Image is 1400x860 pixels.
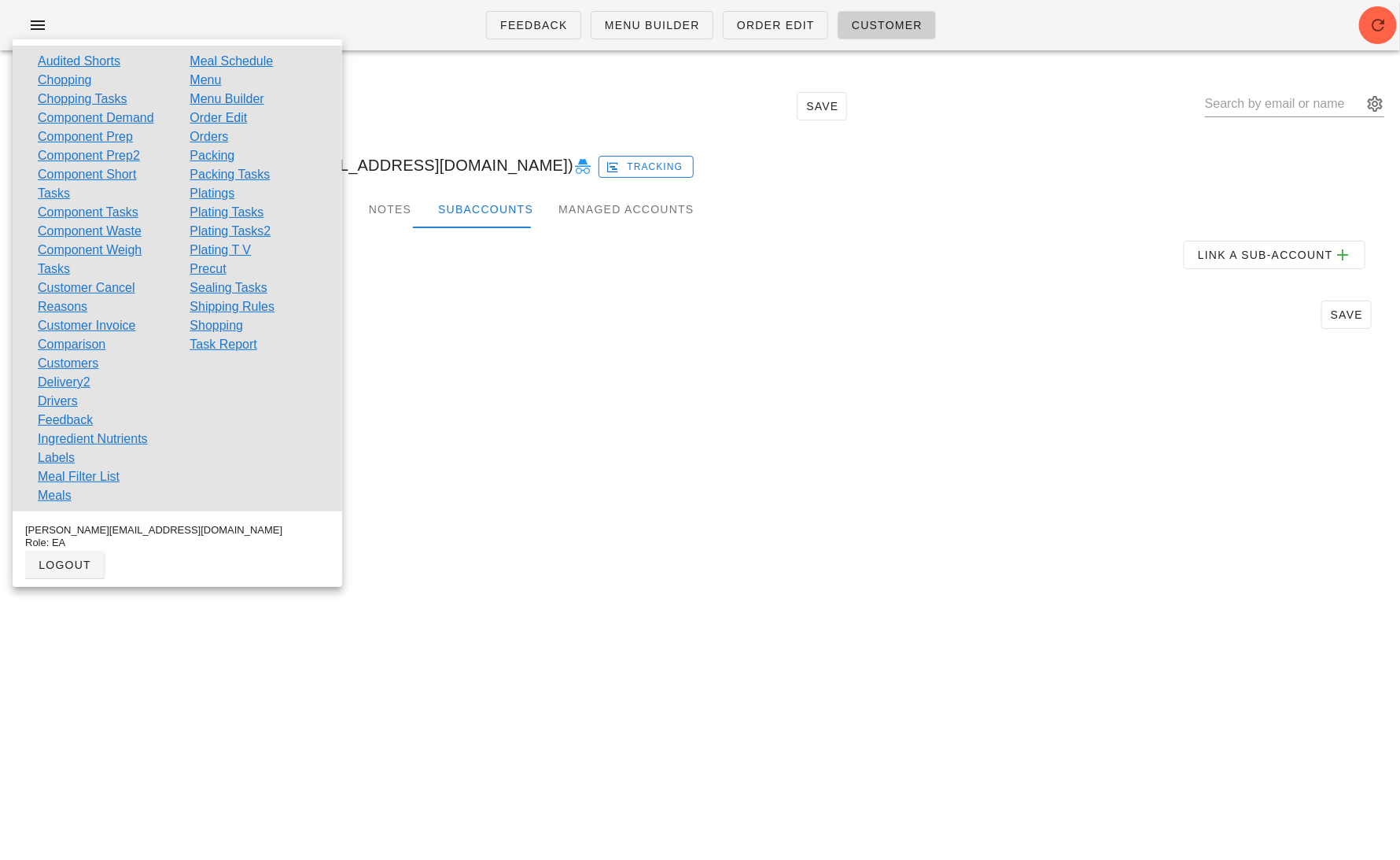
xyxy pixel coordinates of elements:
a: Customer [838,11,936,39]
span: Customer [851,19,923,31]
a: Component Short Tasks [38,165,164,203]
a: Feedback [486,11,581,39]
a: Drivers [38,392,78,411]
span: Save [804,100,840,113]
a: Sealing Tasks [190,279,267,297]
a: Meal Filter List [38,467,120,486]
span: logout [38,559,91,571]
button: Link a sub-account [1184,241,1365,269]
a: Order Edit [723,11,828,39]
a: Shipping Rules [190,297,274,316]
span: Link a sub-account [1197,245,1352,264]
a: Platings [190,184,234,203]
a: Component Prep [38,127,133,146]
div: Subaccounts [426,190,546,228]
a: Labels [38,448,75,467]
a: Customers [38,354,98,373]
button: logout [25,551,104,579]
input: Search by email or name [1205,91,1362,116]
a: Precut [190,260,226,279]
a: Component Prep2 [38,146,140,165]
span: Save [1328,308,1365,321]
a: Menu [190,71,221,90]
a: Plating T V [190,241,251,260]
span: Menu Builder [604,19,700,31]
a: Packing Tasks [190,165,270,184]
a: Packing [190,146,234,165]
span: Feedback [499,19,568,31]
a: Component Waste [38,222,142,241]
div: [PERSON_NAME] ([PERSON_NAME][EMAIL_ADDRESS][DOMAIN_NAME]) [9,140,1391,190]
a: Customer Invoice Comparison [38,316,164,354]
button: Tracking [599,156,694,178]
a: Chopping Tasks [38,90,127,109]
button: appended action [1365,94,1384,113]
button: Save [1321,301,1372,329]
a: Plating Tasks [190,203,263,222]
div: Role: EA [25,537,330,549]
a: Tracking [599,153,694,178]
div: Managed Accounts [546,190,706,228]
a: Component Demand [38,109,154,127]
a: Component Tasks [38,203,138,222]
a: Order Edit [190,109,247,127]
a: Meal Schedule [190,52,273,71]
a: Delivery2 [38,373,90,392]
a: Meals [38,486,72,505]
a: Chopping [38,71,92,90]
div: SubAccounts [22,228,1378,282]
a: Ingredient Nutrients [38,430,148,448]
button: Save [797,92,847,120]
a: Feedback [38,411,93,430]
span: Order Edit [736,19,815,31]
a: Shopping [190,316,243,335]
a: Component Weigh Tasks [38,241,164,279]
a: Customer Cancel Reasons [38,279,164,316]
a: Menu Builder [190,90,263,109]
a: Plating Tasks2 [190,222,271,241]
a: Menu Builder [591,11,713,39]
span: Tracking [610,160,683,174]
a: Task Report [190,335,256,354]
div: Notes [355,190,426,228]
div: [PERSON_NAME][EMAIL_ADDRESS][DOMAIN_NAME] [25,524,330,537]
a: Audited Shorts [38,52,120,71]
a: Orders [190,127,228,146]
